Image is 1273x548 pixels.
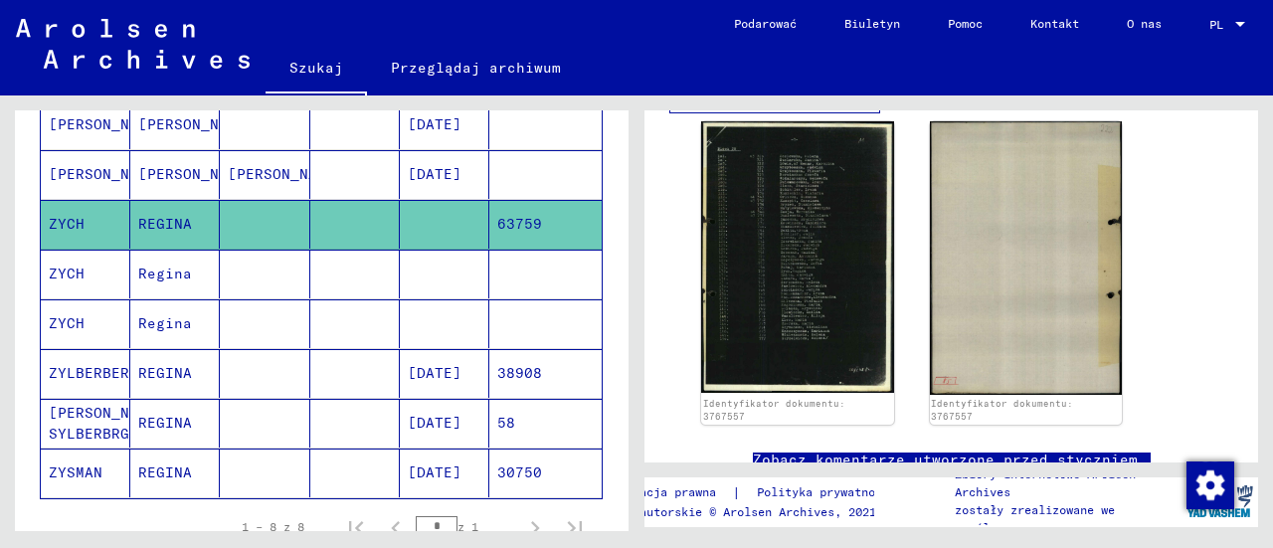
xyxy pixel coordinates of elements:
[138,364,192,382] font: REGINA
[138,215,192,233] font: REGINA
[732,483,741,501] font: |
[701,121,894,393] img: 001.jpg
[49,165,165,183] font: [PERSON_NAME]
[408,463,461,481] font: [DATE]
[497,215,542,233] font: 63759
[408,115,461,133] font: [DATE]
[49,463,102,481] font: ZYSMAN
[49,265,85,282] font: ZYCH
[555,507,595,547] button: Ostatnia strona
[49,115,165,133] font: [PERSON_NAME]
[367,44,585,91] a: Przeglądaj archiwum
[49,364,138,382] font: ZYLBERBERG
[497,364,542,382] font: 38908
[457,519,478,534] font: z 1
[138,115,255,133] font: [PERSON_NAME]
[1182,476,1257,526] img: yv_logo.png
[734,16,797,31] font: Podarować
[49,404,165,443] font: [PERSON_NAME] SYLBERBRG
[1030,16,1079,31] font: Kontakt
[930,121,1123,395] img: 002.jpg
[49,314,85,332] font: ZYCH
[266,44,367,95] a: Szukaj
[598,484,716,499] font: Informacja prawna
[49,215,85,233] font: ZYCH
[228,165,344,183] font: [PERSON_NAME]
[598,482,732,503] a: Informacja prawna
[138,463,192,481] font: REGINA
[741,482,920,503] a: Polityka prywatności
[515,507,555,547] button: Następna strona
[16,19,250,69] img: Arolsen_neg.svg
[757,484,896,499] font: Polityka prywatności
[242,519,304,534] font: 1 – 8 z 8
[1209,17,1223,32] font: PL
[955,502,1115,535] font: zostały zrealizowane we współpracy z
[289,59,343,77] font: Szukaj
[408,364,461,382] font: [DATE]
[753,451,1138,489] font: Zobacz komentarze utworzone przed styczniem 2022 r.
[497,414,515,432] font: 58
[598,504,876,519] font: Prawa autorskie © Arolsen Archives, 2021
[138,165,255,183] font: [PERSON_NAME]
[408,165,461,183] font: [DATE]
[948,16,983,31] font: Pomoc
[844,16,900,31] font: Biuletyn
[138,314,192,332] font: Regina
[376,507,416,547] button: Poprzednia strona
[138,265,192,282] font: Regina
[753,450,1151,491] a: Zobacz komentarze utworzone przed styczniem 2022 r.
[497,463,542,481] font: 30750
[703,398,845,423] a: Identyfikator dokumentu: 3767557
[1186,461,1234,509] img: Zmiana zgody
[138,414,192,432] font: REGINA
[336,507,376,547] button: Pierwsza strona
[1127,16,1162,31] font: O nas
[408,414,461,432] font: [DATE]
[931,398,1073,423] a: Identyfikator dokumentu: 3767557
[391,59,561,77] font: Przeglądaj archiwum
